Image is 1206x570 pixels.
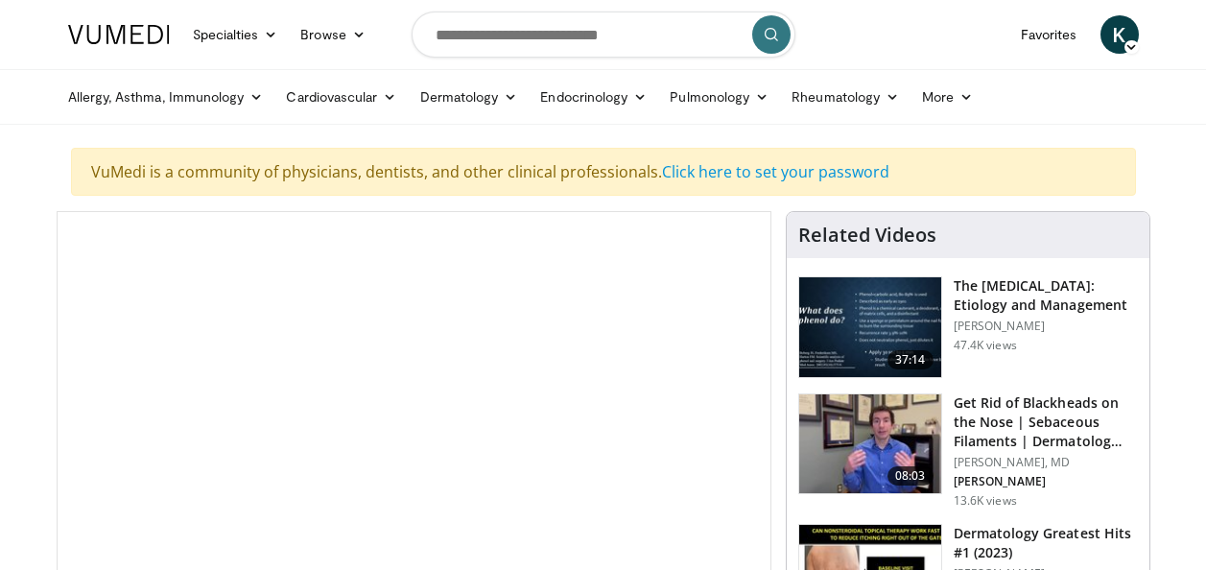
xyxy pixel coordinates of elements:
[910,78,984,116] a: More
[71,148,1136,196] div: VuMedi is a community of physicians, dentists, and other clinical professionals.
[954,455,1138,470] p: [PERSON_NAME], MD
[799,394,941,494] img: 54dc8b42-62c8-44d6-bda4-e2b4e6a7c56d.150x105_q85_crop-smart_upscale.jpg
[954,393,1138,451] h3: Get Rid of Blackheads on the Nose | Sebaceous Filaments | Dermatolog…
[658,78,780,116] a: Pulmonology
[780,78,910,116] a: Rheumatology
[954,524,1138,562] h3: Dermatology Greatest Hits #1 (2023)
[887,466,934,486] span: 08:03
[274,78,408,116] a: Cardiovascular
[181,15,290,54] a: Specialties
[662,161,889,182] a: Click here to set your password
[1100,15,1139,54] a: K
[409,78,530,116] a: Dermatology
[954,276,1138,315] h3: The [MEDICAL_DATA]: Etiology and Management
[57,78,275,116] a: Allergy, Asthma, Immunology
[412,12,795,58] input: Search topics, interventions
[798,224,936,247] h4: Related Videos
[954,319,1138,334] p: [PERSON_NAME]
[798,393,1138,509] a: 08:03 Get Rid of Blackheads on the Nose | Sebaceous Filaments | Dermatolog… [PERSON_NAME], MD [PE...
[1009,15,1089,54] a: Favorites
[289,15,377,54] a: Browse
[798,276,1138,378] a: 37:14 The [MEDICAL_DATA]: Etiology and Management [PERSON_NAME] 47.4K views
[954,474,1138,489] p: [PERSON_NAME]
[799,277,941,377] img: c5af237d-e68a-4dd3-8521-77b3daf9ece4.150x105_q85_crop-smart_upscale.jpg
[887,350,934,369] span: 37:14
[529,78,658,116] a: Endocrinology
[954,338,1017,353] p: 47.4K views
[68,25,170,44] img: VuMedi Logo
[954,493,1017,509] p: 13.6K views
